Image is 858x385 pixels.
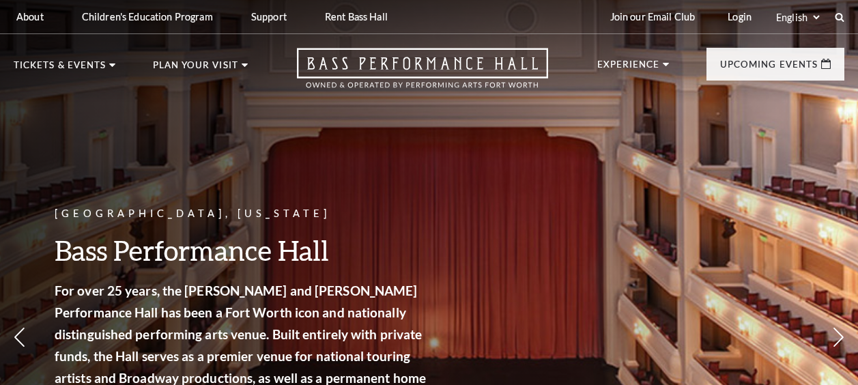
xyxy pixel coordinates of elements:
[16,11,44,23] p: About
[773,11,822,24] select: Select:
[14,61,106,77] p: Tickets & Events
[55,233,430,268] h3: Bass Performance Hall
[597,60,660,76] p: Experience
[325,11,388,23] p: Rent Bass Hall
[55,205,430,223] p: [GEOGRAPHIC_DATA], [US_STATE]
[153,61,238,77] p: Plan Your Visit
[251,11,287,23] p: Support
[82,11,213,23] p: Children's Education Program
[720,60,818,76] p: Upcoming Events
